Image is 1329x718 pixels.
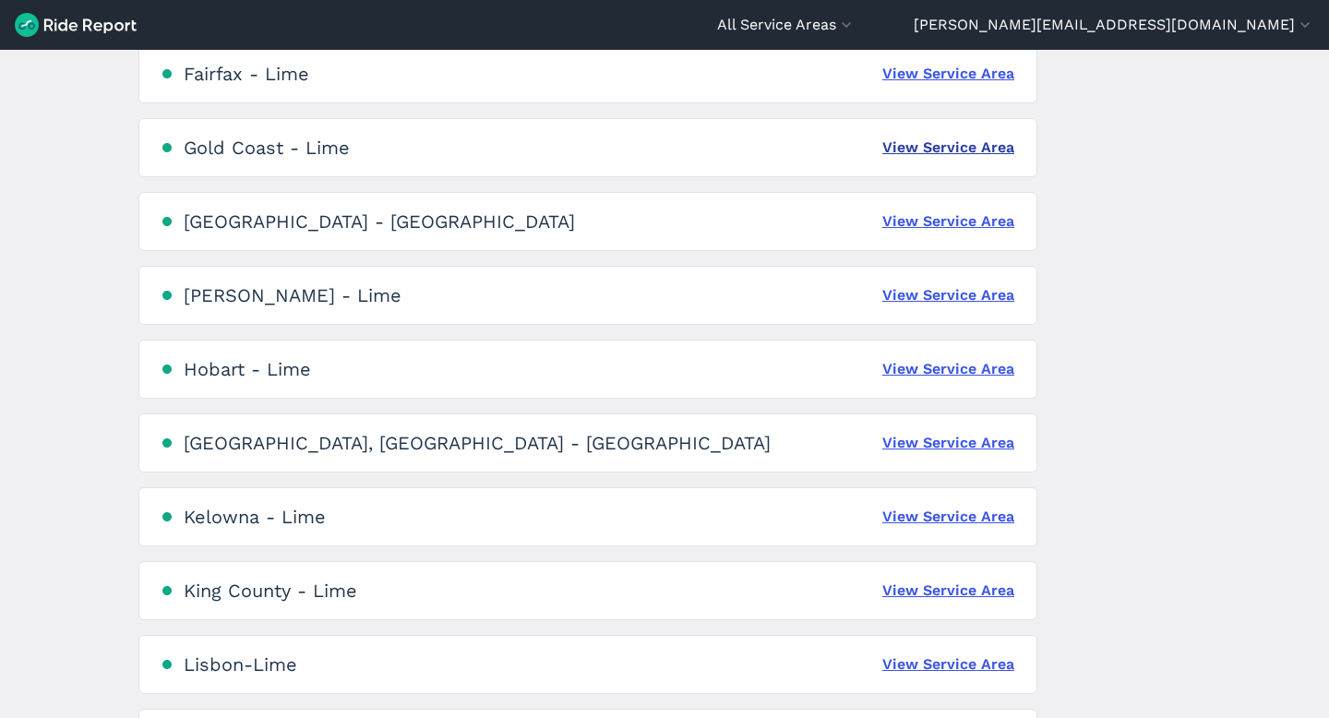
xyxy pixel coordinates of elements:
div: [GEOGRAPHIC_DATA], [GEOGRAPHIC_DATA] - [GEOGRAPHIC_DATA] [184,432,771,454]
button: [PERSON_NAME][EMAIL_ADDRESS][DOMAIN_NAME] [914,14,1314,36]
a: View Service Area [882,358,1014,380]
div: Lisbon-Lime [184,653,297,676]
div: [PERSON_NAME] - Lime [184,284,401,306]
a: View Service Area [882,432,1014,454]
div: Gold Coast - Lime [184,137,350,159]
img: Ride Report [15,13,137,37]
div: Hobart - Lime [184,358,311,380]
div: [GEOGRAPHIC_DATA] - [GEOGRAPHIC_DATA] [184,210,575,233]
div: Kelowna - Lime [184,506,326,528]
a: View Service Area [882,210,1014,233]
div: King County - Lime [184,580,357,602]
div: Fairfax - Lime [184,63,309,85]
a: View Service Area [882,284,1014,306]
button: All Service Areas [717,14,856,36]
a: View Service Area [882,137,1014,159]
a: View Service Area [882,580,1014,602]
a: View Service Area [882,653,1014,676]
a: View Service Area [882,506,1014,528]
a: View Service Area [882,63,1014,85]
